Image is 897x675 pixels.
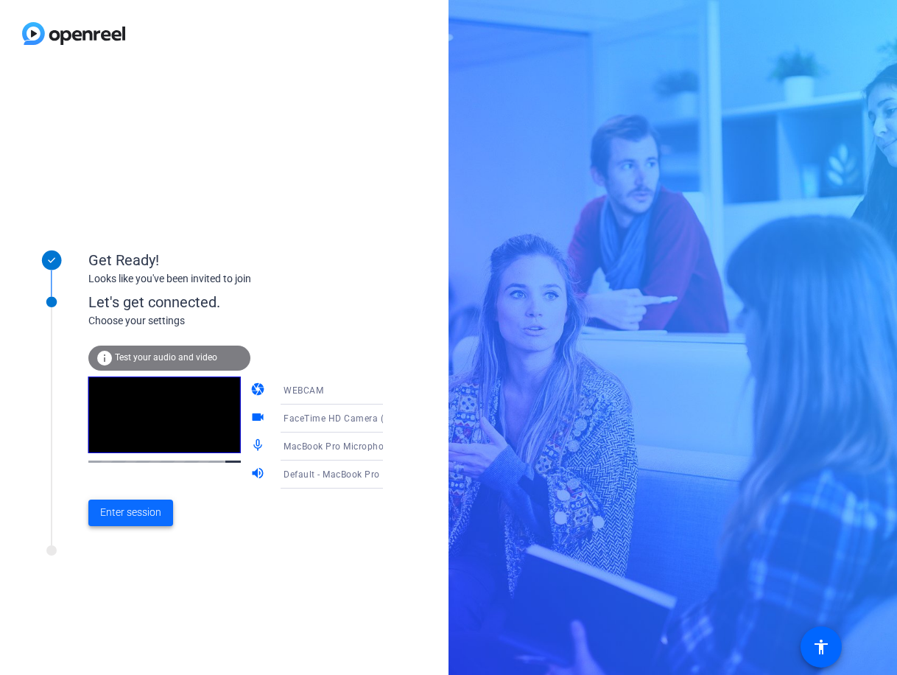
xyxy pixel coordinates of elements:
div: Choose your settings [88,313,413,329]
mat-icon: volume_up [250,466,268,483]
span: WEBCAM [284,385,323,396]
span: MacBook Pro Microphone (Built-in) [284,440,434,452]
span: Default - MacBook Pro Speakers (Built-in) [284,468,461,480]
mat-icon: info [96,349,113,367]
mat-icon: videocam [250,410,268,427]
span: Test your audio and video [115,352,217,363]
span: FaceTime HD Camera (D288:[DATE]) [284,412,440,424]
mat-icon: accessibility [812,638,830,656]
div: Let's get connected. [88,291,413,313]
mat-icon: mic_none [250,438,268,455]
mat-icon: camera [250,382,268,399]
div: Looks like you've been invited to join [88,271,383,287]
button: Enter session [88,500,173,526]
span: Enter session [100,505,161,520]
div: Get Ready! [88,249,383,271]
